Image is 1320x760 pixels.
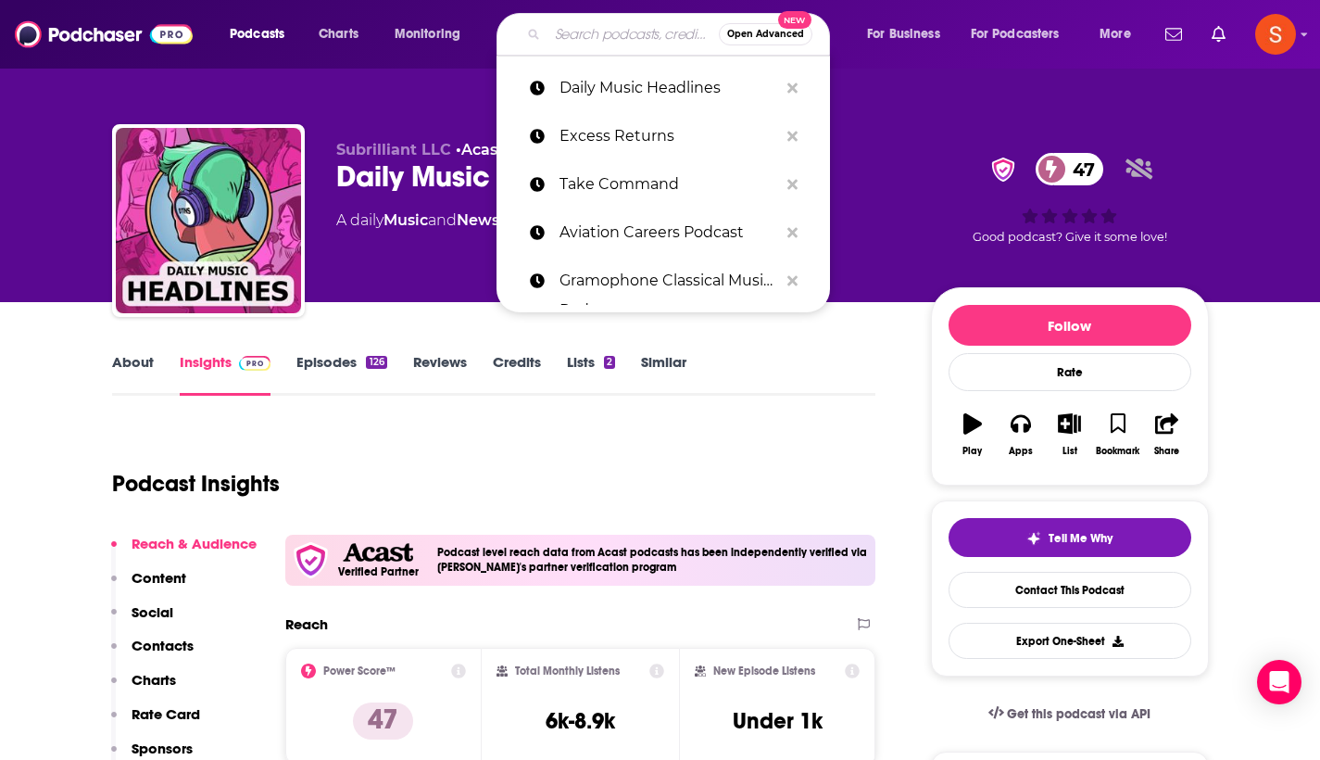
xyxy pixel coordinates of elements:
img: User Profile [1255,14,1296,55]
span: • [456,141,504,158]
img: Acast [343,543,413,563]
a: Contact This Podcast [949,572,1191,608]
button: Show profile menu [1255,14,1296,55]
button: open menu [959,19,1087,49]
h3: Under 1k [733,707,823,735]
h2: Reach [285,615,328,633]
button: Rate Card [111,705,200,740]
p: Charts [132,671,176,689]
span: More [1100,21,1131,47]
input: Search podcasts, credits, & more... [547,19,719,49]
a: Reviews [413,353,467,396]
span: 47 [1054,153,1104,185]
button: Charts [111,671,176,705]
a: Show notifications dropdown [1158,19,1189,50]
span: Monitoring [395,21,460,47]
p: Aviation Careers Podcast [559,209,778,257]
button: Content [111,569,186,603]
button: List [1045,401,1093,468]
h2: New Episode Listens [713,665,815,678]
a: Get this podcast via API [974,691,1166,737]
a: News [457,211,499,229]
span: Podcasts [230,21,284,47]
span: and [428,211,457,229]
a: Gramophone Classical Music Podcast [497,257,830,305]
button: Follow [949,305,1191,346]
img: tell me why sparkle [1026,531,1041,546]
p: Sponsors [132,740,193,757]
p: Take Command [559,160,778,209]
p: Social [132,603,173,621]
img: Podchaser - Follow, Share and Rate Podcasts [15,17,193,52]
img: verified Badge [986,158,1021,182]
button: open menu [1087,19,1154,49]
h3: 6k-8.9k [546,707,615,735]
div: List [1062,446,1077,457]
p: Daily Music Headlines [559,64,778,112]
button: open menu [854,19,963,49]
div: verified Badge47Good podcast? Give it some love! [931,141,1209,256]
span: Logged in as sadie76317 [1255,14,1296,55]
a: Show notifications dropdown [1204,19,1233,50]
h4: Podcast level reach data from Acast podcasts has been independently verified via [PERSON_NAME]'s ... [437,546,869,574]
img: Daily Music Headlines [116,128,301,313]
p: Content [132,569,186,587]
a: Excess Returns [497,112,830,160]
button: Open AdvancedNew [719,23,812,45]
a: Take Command [497,160,830,209]
div: A daily podcast [336,209,559,232]
a: Daily Music Headlines [497,64,830,112]
div: Rate [949,353,1191,391]
p: Excess Returns [559,112,778,160]
span: Good podcast? Give it some love! [973,230,1167,244]
button: Play [949,401,997,468]
button: Apps [997,401,1045,468]
img: verfied icon [293,542,329,578]
button: Social [111,603,173,638]
button: open menu [217,19,308,49]
a: Episodes126 [296,353,386,396]
h2: Total Monthly Listens [515,665,620,678]
span: Subrilliant LLC [336,141,451,158]
span: For Podcasters [971,21,1060,47]
div: Bookmark [1096,446,1139,457]
button: Contacts [111,637,194,671]
div: 2 [604,356,615,369]
a: Acast [461,141,504,158]
div: Search podcasts, credits, & more... [514,13,848,56]
button: open menu [382,19,484,49]
a: Lists2 [567,353,615,396]
a: Aviation Careers Podcast [497,209,830,257]
a: Credits [493,353,541,396]
div: Share [1154,446,1179,457]
div: Open Intercom Messenger [1257,660,1301,704]
div: Play [962,446,982,457]
p: Rate Card [132,705,200,723]
a: Charts [307,19,370,49]
span: Charts [319,21,358,47]
button: tell me why sparkleTell Me Why [949,518,1191,557]
img: Podchaser Pro [239,356,271,371]
button: Bookmark [1094,401,1142,468]
button: Reach & Audience [111,535,257,569]
p: Gramophone Classical Music Podcast [559,257,778,305]
span: For Business [867,21,940,47]
p: Reach & Audience [132,535,257,552]
p: 47 [353,703,413,740]
a: About [112,353,154,396]
div: 126 [366,356,386,369]
a: 47 [1036,153,1104,185]
p: Contacts [132,637,194,654]
h1: Podcast Insights [112,470,280,498]
a: InsightsPodchaser Pro [180,353,271,396]
span: New [778,11,811,29]
div: Apps [1009,446,1033,457]
button: Export One-Sheet [949,623,1191,659]
span: Get this podcast via API [1007,706,1150,722]
span: Open Advanced [727,30,804,39]
h5: Verified Partner [338,566,419,577]
span: Tell Me Why [1049,531,1113,546]
a: Music [383,211,428,229]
